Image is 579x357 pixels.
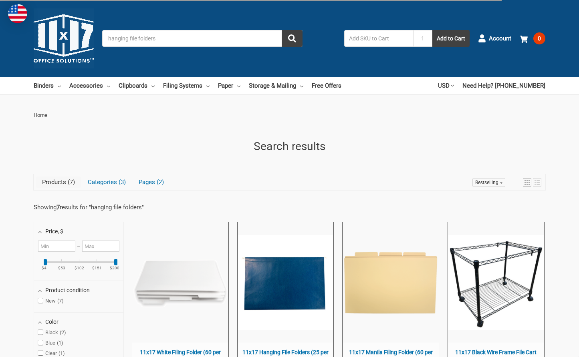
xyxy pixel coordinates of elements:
a: Binders [34,77,61,94]
a: USD [438,77,454,94]
span: Price [45,228,63,235]
span: Home [34,112,47,118]
span: 2 [60,329,66,335]
ins: $151 [89,266,105,270]
span: , $ [58,228,63,235]
span: Blue [38,340,63,346]
span: – [75,243,82,249]
a: Free Offers [312,77,341,94]
img: 11x17.com [34,8,94,68]
span: Account [489,34,511,43]
span: 11x17 Black Wire Frame File Cart [452,349,540,357]
button: Add to Cart [432,30,470,47]
ins: $102 [71,266,88,270]
a: Sort options [472,178,505,187]
input: Maximum value [82,241,119,252]
a: View list mode [533,178,541,187]
span: 1 [57,340,63,346]
a: View Pages Tab [133,176,170,188]
span: Black [38,329,66,336]
span: Color [45,319,59,325]
a: 0 [520,28,545,49]
b: 7 [56,204,60,211]
span: Product condition [45,287,90,293]
ins: $4 [36,266,52,270]
a: View Products Tab [36,176,81,188]
div: Showing results for " " [34,204,144,211]
input: Add SKU to Cart [344,30,413,47]
a: Filing Systems [163,77,210,94]
a: hanging file folders [91,204,142,211]
ins: $200 [106,266,123,270]
span: Bestselling [475,180,498,185]
input: Search by keyword, brand or SKU [102,30,303,47]
span: 0 [533,32,545,44]
img: duty and tax information for United States [8,4,27,23]
a: Accessories [69,77,110,94]
a: Clipboards [119,77,155,94]
span: 7 [66,178,75,186]
a: View Categories Tab [82,176,132,188]
span: 7 [57,298,64,304]
a: View grid mode [523,178,531,187]
h1: Search results [34,138,545,155]
span: 1 [59,350,65,356]
span: New [38,298,64,304]
a: Account [478,28,511,49]
span: 2 [155,178,164,186]
a: Storage & Mailing [249,77,303,94]
input: Minimum value [38,241,75,252]
span: 3 [117,178,126,186]
a: Paper [218,77,240,94]
span: Clear [38,350,65,357]
ins: $53 [53,266,70,270]
a: Need Help? [PHONE_NUMBER] [462,77,545,94]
